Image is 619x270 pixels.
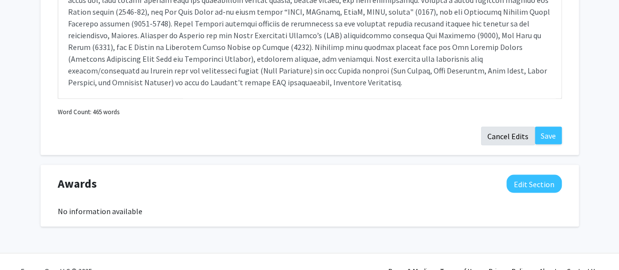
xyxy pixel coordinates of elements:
[7,226,42,263] iframe: Chat
[481,127,535,146] button: Cancel Edits
[535,127,562,145] button: Save
[506,175,562,193] button: Edit Awards
[58,107,119,117] small: Word Count: 465 words
[58,205,562,217] div: No information available
[58,175,97,193] span: Awards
